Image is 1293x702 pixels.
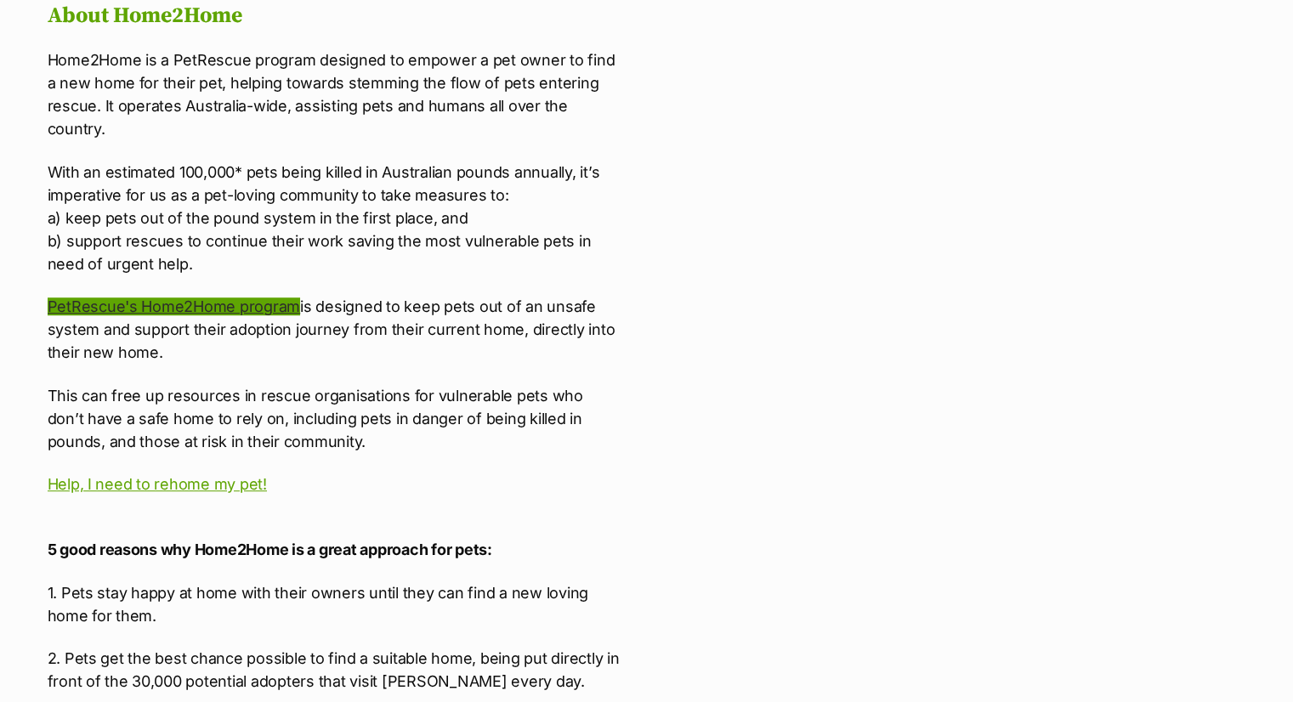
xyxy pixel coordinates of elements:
[48,295,623,364] p: is designed to keep pets out of an unsafe system and support their adoption journey from their cu...
[48,297,301,315] a: PetRescue's Home2Home program
[48,48,623,140] p: Home2Home is a PetRescue program designed to empower a pet owner to find a new home for their pet...
[48,161,623,275] p: With an estimated 100,000* pets being killed in Australian pounds annually, it’s imperative for u...
[48,647,623,693] p: 2. Pets get the best chance possible to find a suitable home, being put directly in front of the ...
[48,581,623,627] p: 1. Pets stay happy at home with their owners until they can find a new loving home for them.
[48,541,492,558] strong: 5 good reasons why Home2Home is a great approach for pets:
[48,475,267,493] a: Help, I need to rehome my pet!
[48,384,623,453] p: This can free up resources in rescue organisations for vulnerable pets who don’t have a safe home...
[48,3,623,29] h2: About Home2Home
